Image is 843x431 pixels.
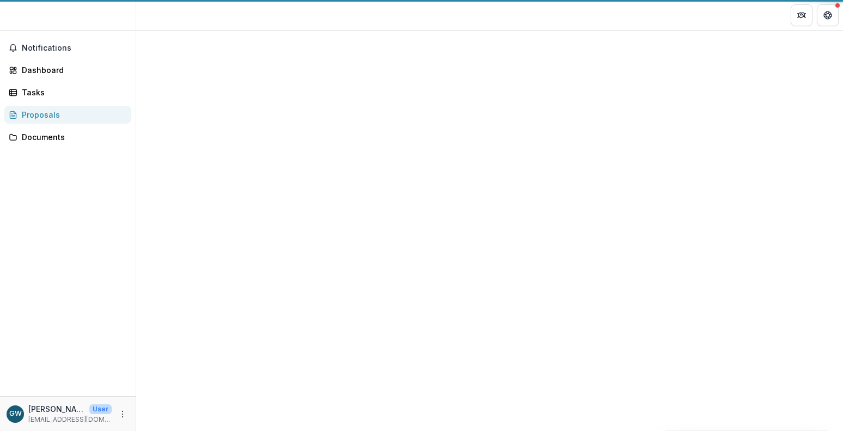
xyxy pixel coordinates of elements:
p: User [89,404,112,414]
a: Dashboard [4,61,131,79]
button: Partners [791,4,812,26]
div: Tasks [22,87,123,98]
div: Proposals [22,109,123,120]
p: [EMAIL_ADDRESS][DOMAIN_NAME] [28,415,112,424]
button: Notifications [4,39,131,57]
div: Documents [22,131,123,143]
a: Documents [4,128,131,146]
div: Grace Willig [9,410,22,417]
button: More [116,408,129,421]
div: Dashboard [22,64,123,76]
a: Proposals [4,106,131,124]
span: Notifications [22,44,127,53]
a: Tasks [4,83,131,101]
p: [PERSON_NAME] [28,403,85,415]
button: Get Help [817,4,839,26]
